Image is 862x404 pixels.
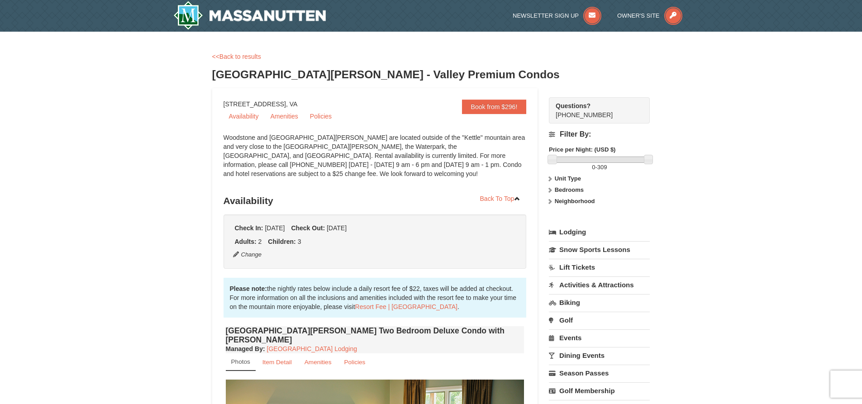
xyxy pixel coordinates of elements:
span: [DATE] [327,224,347,232]
span: 2 [258,238,262,245]
span: [DATE] [265,224,285,232]
a: Lodging [549,224,650,240]
img: Massanutten Resort Logo [173,1,326,30]
a: Photos [226,353,256,371]
small: Amenities [305,359,332,366]
small: Item Detail [262,359,292,366]
a: [GEOGRAPHIC_DATA] Lodging [267,345,357,352]
strong: Check Out: [291,224,325,232]
strong: Questions? [556,102,591,109]
div: Woodstone and [GEOGRAPHIC_DATA][PERSON_NAME] are located outside of the "Kettle" mountain area an... [224,133,527,187]
strong: : [226,345,265,352]
span: 3 [298,238,301,245]
strong: Adults: [235,238,257,245]
a: Amenities [265,109,303,123]
a: Golf [549,312,650,328]
a: Owner's Site [617,12,682,19]
a: Book from $296! [462,100,527,114]
h4: Filter By: [549,130,650,138]
span: [PHONE_NUMBER] [556,101,633,119]
a: Policies [305,109,337,123]
a: Activities & Attractions [549,276,650,293]
strong: Unit Type [555,175,581,182]
a: <<Back to results [212,53,261,60]
h3: Availability [224,192,527,210]
span: Newsletter Sign Up [513,12,579,19]
span: 309 [597,164,607,171]
a: Policies [338,353,371,371]
a: Snow Sports Lessons [549,241,650,258]
a: Biking [549,294,650,311]
a: Dining Events [549,347,650,364]
span: Owner's Site [617,12,660,19]
span: 0 [592,164,595,171]
a: Massanutten Resort [173,1,326,30]
a: Lift Tickets [549,259,650,276]
a: Back To Top [474,192,527,205]
small: Photos [231,358,250,365]
a: Amenities [299,353,338,371]
h4: [GEOGRAPHIC_DATA][PERSON_NAME] Two Bedroom Deluxe Condo with [PERSON_NAME] [226,326,524,344]
strong: Bedrooms [555,186,584,193]
a: Availability [224,109,264,123]
strong: Check In: [235,224,263,232]
a: Resort Fee | [GEOGRAPHIC_DATA] [355,303,457,310]
strong: Price per Night: (USD $) [549,146,615,153]
a: Events [549,329,650,346]
div: the nightly rates below include a daily resort fee of $22, taxes will be added at checkout. For m... [224,278,527,318]
span: Managed By [226,345,263,352]
a: Golf Membership [549,382,650,399]
strong: Please note: [230,285,267,292]
strong: Children: [268,238,295,245]
label: - [549,163,650,172]
strong: Neighborhood [555,198,595,204]
button: Change [233,250,262,260]
a: Newsletter Sign Up [513,12,601,19]
h3: [GEOGRAPHIC_DATA][PERSON_NAME] - Valley Premium Condos [212,66,650,84]
a: Item Detail [257,353,298,371]
a: Season Passes [549,365,650,381]
small: Policies [344,359,365,366]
